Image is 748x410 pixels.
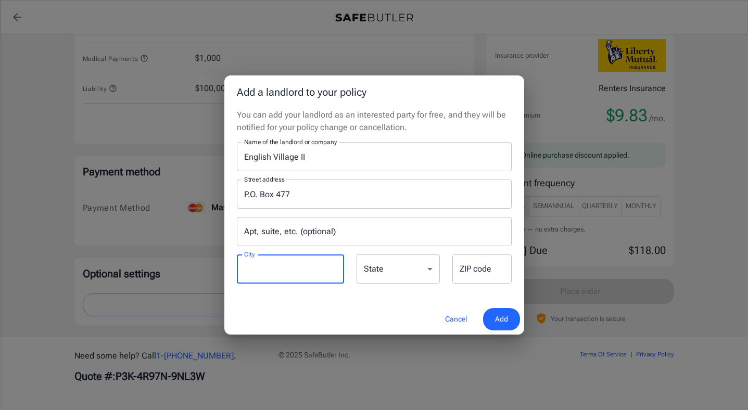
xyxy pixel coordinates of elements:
button: Add [483,308,520,330]
p: You can add your landlord as an interested party for free, and they will be notified for your pol... [237,109,512,134]
h2: Add a landlord to your policy [224,75,524,109]
button: Cancel [433,308,479,330]
label: Name of the landlord or company [244,137,337,146]
label: City [244,250,255,259]
label: Street address [244,175,285,184]
span: Add [495,313,508,326]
